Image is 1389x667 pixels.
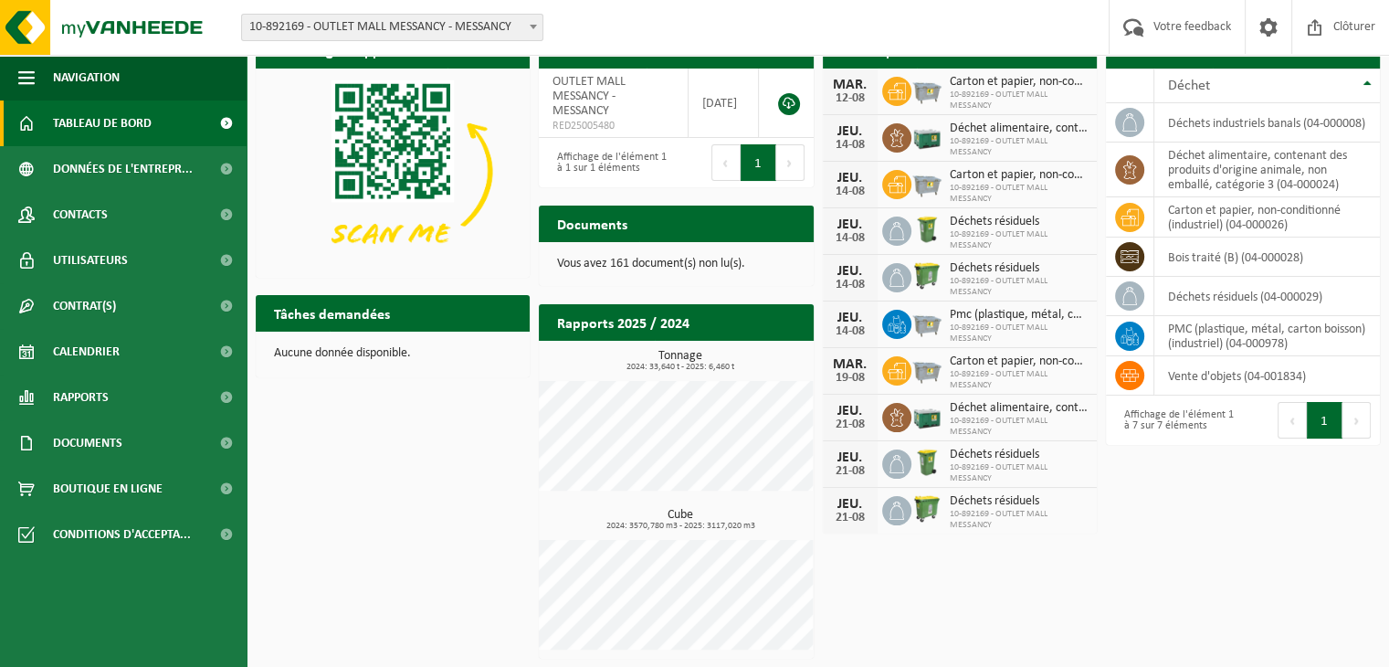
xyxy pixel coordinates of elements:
td: déchets résiduels (04-000029) [1154,277,1380,316]
td: PMC (plastique, métal, carton boisson) (industriel) (04-000978) [1154,316,1380,356]
img: WB-0770-HPE-GN-50 [911,260,942,291]
td: bois traité (B) (04-000028) [1154,238,1380,277]
td: vente d'objets (04-001834) [1154,356,1380,396]
img: WB-2500-GAL-GY-01 [911,307,942,338]
span: Données de l'entrepr... [53,146,193,192]
img: WB-0240-HPE-GN-50 [911,447,942,478]
span: Rapports [53,375,109,420]
div: 14-08 [832,325,868,338]
p: Vous avez 161 document(s) non lu(s). [557,258,794,270]
img: PB-LB-0680-HPE-GN-01 [911,121,942,152]
td: déchet alimentaire, contenant des produits d'origine animale, non emballé, catégorie 3 (04-000024) [1154,143,1380,197]
td: carton et papier, non-conditionné (industriel) (04-000026) [1154,197,1380,238]
button: Next [1342,402,1371,439]
button: 1 [1307,402,1342,439]
span: 10-892169 - OUTLET MALL MESSANCY - MESSANCY [242,15,542,40]
span: Tableau de bord [53,101,152,146]
img: Download de VHEPlus App [256,69,530,274]
span: Utilisateurs [53,238,128,283]
h2: Tâches demandées [256,295,408,331]
span: 10-892169 - OUTLET MALL MESSANCY [950,183,1088,205]
h2: Documents [539,206,646,241]
div: JEU. [832,311,868,325]
span: Documents [53,420,122,466]
span: Déchets résiduels [950,494,1088,509]
span: Déchet alimentaire, contenant des produits d'origine animale, non emballé, catég... [950,401,1088,416]
td: [DATE] [689,69,759,138]
div: 14-08 [832,185,868,198]
span: Déchet alimentaire, contenant des produits d'origine animale, non emballé, catég... [950,122,1088,136]
td: déchets industriels banals (04-000008) [1154,103,1380,143]
span: Calendrier [53,329,120,375]
h3: Tonnage [548,350,813,372]
div: JEU. [832,264,868,279]
div: JEU. [832,497,868,512]
h3: Cube [548,509,813,531]
img: WB-2500-GAL-GY-01 [911,354,942,385]
div: MAR. [832,78,868,92]
span: Contrat(s) [53,283,116,329]
span: Déchets résiduels [950,448,1088,462]
img: WB-0240-HPE-GN-50 [911,214,942,245]
div: 14-08 [832,139,868,152]
span: Carton et papier, non-conditionné (industriel) [950,168,1088,183]
span: 10-892169 - OUTLET MALL MESSANCY [950,136,1088,158]
span: Déchets résiduels [950,261,1088,276]
span: Boutique en ligne [53,466,163,512]
span: Déchet [1168,79,1210,93]
button: Previous [1278,402,1307,439]
div: JEU. [832,450,868,465]
span: Conditions d'accepta... [53,512,191,557]
span: 2024: 33,640 t - 2025: 6,460 t [548,363,813,372]
span: 10-892169 - OUTLET MALL MESSANCY [950,462,1088,484]
div: 14-08 [832,279,868,291]
div: 21-08 [832,465,868,478]
button: Next [776,144,805,181]
div: 12-08 [832,92,868,105]
span: 10-892169 - OUTLET MALL MESSANCY [950,416,1088,438]
img: PB-LB-0680-HPE-GN-01 [911,400,942,431]
span: 10-892169 - OUTLET MALL MESSANCY [950,369,1088,391]
div: 21-08 [832,512,868,524]
button: Previous [711,144,741,181]
div: Affichage de l'élément 1 à 7 sur 7 éléments [1115,400,1234,440]
span: Carton et papier, non-conditionné (industriel) [950,355,1088,369]
p: Aucune donnée disponible. [274,347,511,360]
span: 10-892169 - OUTLET MALL MESSANCY - MESSANCY [241,14,543,41]
button: 1 [741,144,776,181]
img: WB-0770-HPE-GN-50 [911,493,942,524]
div: JEU. [832,404,868,418]
div: JEU. [832,171,868,185]
div: JEU. [832,217,868,232]
div: MAR. [832,357,868,372]
span: Navigation [53,55,120,101]
a: Consulter les rapports [655,340,812,376]
span: RED25005480 [552,119,674,133]
h2: Rapports 2025 / 2024 [539,304,708,340]
span: Pmc (plastique, métal, carton boisson) (industriel) [950,308,1088,323]
div: 14-08 [832,232,868,245]
span: 10-892169 - OUTLET MALL MESSANCY [950,90,1088,111]
span: OUTLET MALL MESSANCY - MESSANCY [552,75,626,118]
span: 10-892169 - OUTLET MALL MESSANCY [950,229,1088,251]
div: 21-08 [832,418,868,431]
span: Déchets résiduels [950,215,1088,229]
span: Contacts [53,192,108,238]
span: Carton et papier, non-conditionné (industriel) [950,75,1088,90]
div: 19-08 [832,372,868,385]
span: 10-892169 - OUTLET MALL MESSANCY [950,276,1088,298]
div: JEU. [832,124,868,139]
img: WB-2500-GAL-GY-01 [911,167,942,198]
span: 10-892169 - OUTLET MALL MESSANCY [950,323,1088,344]
span: 2024: 3570,780 m3 - 2025: 3117,020 m3 [548,522,813,531]
div: Affichage de l'élément 1 à 1 sur 1 éléments [548,143,667,183]
span: 10-892169 - OUTLET MALL MESSANCY [950,509,1088,531]
img: WB-2500-GAL-GY-01 [911,74,942,105]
